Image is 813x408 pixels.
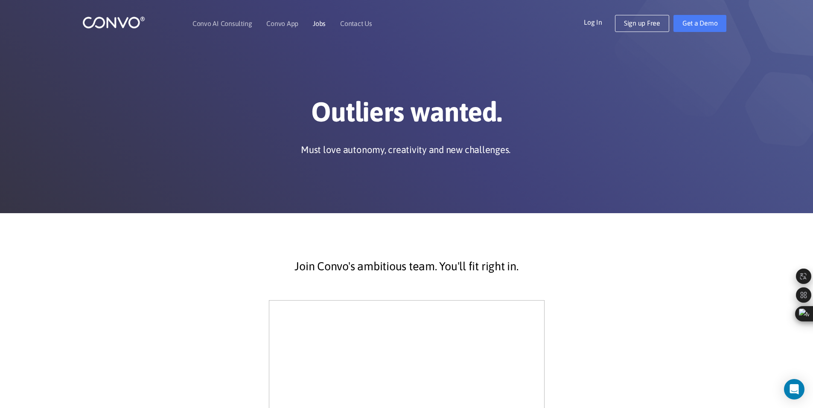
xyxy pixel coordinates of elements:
[784,379,804,399] div: Open Intercom Messenger
[301,143,510,156] p: Must love autonomy, creativity and new challenges.
[82,16,145,29] img: logo_1.png
[673,15,727,32] a: Get a Demo
[615,15,669,32] a: Sign up Free
[170,95,644,135] h1: Outliers wanted.
[313,20,326,27] a: Jobs
[192,20,252,27] a: Convo AI Consulting
[340,20,372,27] a: Contact Us
[584,15,615,29] a: Log In
[266,20,298,27] a: Convo App
[176,256,637,277] p: Join Convo's ambitious team. You'll fit right in.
